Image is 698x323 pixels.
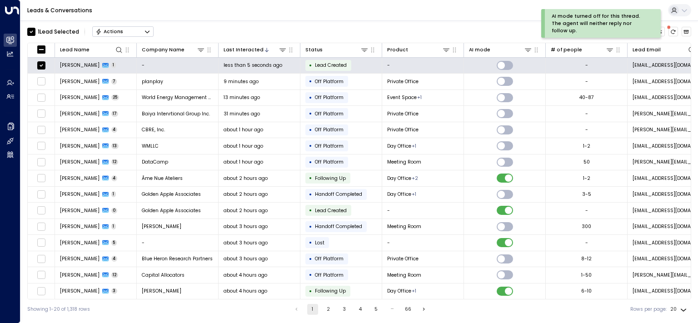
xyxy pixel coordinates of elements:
[142,191,201,198] span: Golden Apple Associates
[552,13,647,34] div: AI mode turned off for this thread. The agent will neither reply nor follow up.
[60,62,100,69] span: John Doe
[309,285,312,297] div: •
[111,224,116,229] span: 1
[382,203,464,219] td: -
[309,237,312,248] div: •
[60,46,90,54] div: Lead Name
[315,288,346,294] span: Following Up
[371,304,382,315] button: Go to page 5
[37,45,45,54] span: Toggle select all
[585,110,588,117] div: -
[309,189,312,200] div: •
[37,174,45,183] span: Toggle select row
[92,26,154,37] button: Actions
[37,125,45,134] span: Toggle select row
[309,60,312,71] div: •
[37,271,45,279] span: Toggle select row
[37,93,45,102] span: Toggle select row
[309,156,312,168] div: •
[37,142,45,150] span: Toggle select row
[309,92,312,104] div: •
[315,175,346,182] span: Following Up
[583,143,590,149] div: 1-2
[142,94,214,101] span: World Energy Management Services
[111,62,116,68] span: 1
[60,94,100,101] span: Mary Knowles
[27,6,92,14] a: Leads & Conversations
[382,58,464,74] td: -
[583,159,590,165] div: 50
[387,175,411,182] span: Day Office
[315,78,344,85] span: Off Platform
[142,143,159,149] span: WMLLC
[142,175,183,182] span: Âme Nue Ateliers
[307,304,318,315] button: page 1
[60,159,100,165] span: Alan Gibson
[37,158,45,166] span: Toggle select row
[95,29,123,35] div: Actions
[581,288,592,294] div: 6-10
[309,140,312,152] div: •
[60,143,100,149] span: Brian Hooven
[387,126,419,133] span: Private Office
[417,94,422,101] div: Meeting Room
[137,235,219,251] td: -
[111,79,117,84] span: 7
[419,304,429,315] button: Go to next page
[142,255,213,262] span: Blue Heron Research Partners
[585,239,588,246] div: -
[305,46,323,54] div: Status
[315,94,344,101] span: Off Platform
[585,207,588,214] div: -
[37,109,45,118] span: Toggle select row
[387,159,421,165] span: Meeting Room
[60,272,100,278] span: Hank Strmac
[382,235,464,251] td: -
[37,254,45,263] span: Toggle select row
[315,255,344,262] span: Off Platform
[551,45,614,54] div: # of people
[315,191,362,198] span: Handoff Completed
[224,143,263,149] span: about 1 hour ago
[315,207,347,214] span: Lead Created
[224,78,259,85] span: 9 minutes ago
[111,159,119,165] span: 12
[309,269,312,281] div: •
[224,94,260,101] span: 13 minutes ago
[469,45,533,54] div: AI mode
[309,172,312,184] div: •
[37,287,45,295] span: Toggle select row
[142,159,168,165] span: DataCamp
[142,288,181,294] span: Preston Lane
[309,108,312,119] div: •
[355,304,366,315] button: Go to page 4
[412,288,416,294] div: Private Office
[142,207,201,214] span: Golden Apple Associates
[38,28,79,36] div: 1 Lead Selected
[60,78,100,85] span: jong Lee
[585,62,588,69] div: -
[412,175,418,182] div: Meeting Room,Private Office
[224,159,263,165] span: about 1 hour ago
[27,306,90,313] div: Showing 1-20 of 1,318 rows
[137,58,219,74] td: -
[142,78,163,85] span: planplay
[585,126,588,133] div: -
[309,124,312,136] div: •
[581,255,592,262] div: 8-12
[60,45,124,54] div: Lead Name
[469,46,490,54] div: AI mode
[37,206,45,215] span: Toggle select row
[291,304,430,315] nav: pagination navigation
[224,45,287,54] div: Last Interacted
[224,207,268,214] span: about 2 hours ago
[224,46,264,54] div: Last Interacted
[582,191,591,198] div: 3-5
[224,272,267,278] span: about 4 hours ago
[387,304,398,315] div: …
[387,288,411,294] span: Day Office
[387,272,421,278] span: Meeting Room
[323,304,334,315] button: Go to page 2
[60,110,100,117] span: Maggie
[315,126,344,133] span: Off Platform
